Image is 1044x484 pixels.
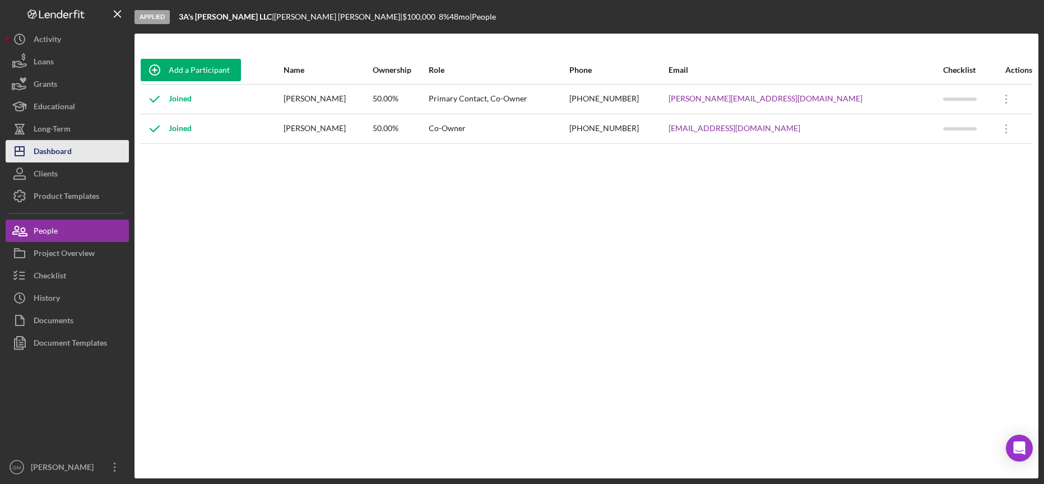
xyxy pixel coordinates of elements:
div: Checklist [943,66,991,75]
button: Add a Participant [141,59,241,81]
div: [PERSON_NAME] [28,456,101,481]
button: Activity [6,28,129,50]
button: History [6,287,129,309]
div: Joined [141,85,192,113]
div: Open Intercom Messenger [1006,435,1033,462]
div: Long-Term [34,118,71,143]
div: Clients [34,162,58,188]
div: Role [429,66,568,75]
div: Documents [34,309,73,334]
div: Product Templates [34,185,99,210]
div: Educational [34,95,75,120]
button: People [6,220,129,242]
div: Primary Contact, Co-Owner [429,85,568,113]
button: GM[PERSON_NAME] [6,456,129,478]
div: [PHONE_NUMBER] [569,85,667,113]
button: Grants [6,73,129,95]
div: Name [284,66,372,75]
div: [PERSON_NAME] [PERSON_NAME] | [274,12,402,21]
div: Checklist [34,264,66,290]
button: Document Templates [6,332,129,354]
div: Grants [34,73,57,98]
button: Clients [6,162,129,185]
div: Activity [34,28,61,53]
button: Dashboard [6,140,129,162]
div: 50.00% [373,115,428,143]
span: $100,000 [402,12,435,21]
a: [PERSON_NAME][EMAIL_ADDRESS][DOMAIN_NAME] [669,94,862,103]
div: Email [669,66,942,75]
b: 3A's [PERSON_NAME] LLC [179,12,272,21]
div: Co-Owner [429,115,568,143]
div: Project Overview [34,242,95,267]
button: Educational [6,95,129,118]
div: Phone [569,66,667,75]
div: 8 % [439,12,449,21]
div: Document Templates [34,332,107,357]
button: Long-Term [6,118,129,140]
div: [PERSON_NAME] [284,85,372,113]
button: Documents [6,309,129,332]
div: [PERSON_NAME] [284,115,372,143]
div: History [34,287,60,312]
div: Loans [34,50,54,76]
a: [EMAIL_ADDRESS][DOMAIN_NAME] [669,124,800,133]
button: Loans [6,50,129,73]
div: [PHONE_NUMBER] [569,115,667,143]
button: Project Overview [6,242,129,264]
div: Actions [992,66,1032,75]
div: Joined [141,115,192,143]
div: People [34,220,58,245]
button: Product Templates [6,185,129,207]
div: Applied [134,10,170,24]
div: Dashboard [34,140,72,165]
div: 50.00% [373,85,428,113]
div: | [179,12,274,21]
div: Ownership [373,66,428,75]
div: 48 mo [449,12,470,21]
text: GM [12,464,21,471]
button: Checklist [6,264,129,287]
div: Add a Participant [169,59,230,81]
div: | People [470,12,496,21]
